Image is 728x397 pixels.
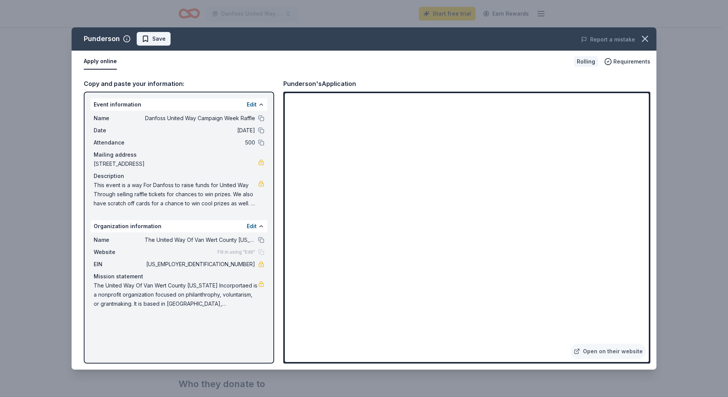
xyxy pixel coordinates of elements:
button: Save [137,32,171,46]
div: Mission statement [94,272,264,281]
a: Open on their website [571,344,646,359]
span: The United Way Of Van Wert County [US_STATE] Incorportaed is a nonprofit organization focused on ... [94,281,258,308]
span: Date [94,126,145,135]
div: Copy and paste your information: [84,79,274,89]
div: Punderson's Application [283,79,356,89]
div: Description [94,172,264,181]
span: Fill in using "Edit" [217,249,255,255]
span: [US_EMPLOYER_IDENTIFICATION_NUMBER] [145,260,255,269]
button: Edit [247,100,257,109]
div: Event information [91,98,267,111]
div: Organization information [91,220,267,232]
div: Punderson [84,33,120,45]
span: Attendance [94,138,145,147]
button: Apply online [84,54,117,70]
span: Danfoss United Way Campaign Week Raffle [145,114,255,123]
div: Mailing address [94,150,264,159]
span: Save [152,34,166,43]
span: Name [94,114,145,123]
span: EIN [94,260,145,269]
span: Website [94,248,145,257]
span: [STREET_ADDRESS] [94,159,258,168]
button: Report a mistake [581,35,635,44]
span: [DATE] [145,126,255,135]
button: Requirements [604,57,650,66]
span: Requirements [613,57,650,66]
button: Edit [247,222,257,231]
div: Rolling [574,56,598,67]
span: This event is a way For Danfoss to raise funds for United Way Through selling raffle tickets for ... [94,181,258,208]
span: 500 [145,138,255,147]
span: The United Way Of Van Wert County [US_STATE] Incorportaed [145,235,255,245]
span: Name [94,235,145,245]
